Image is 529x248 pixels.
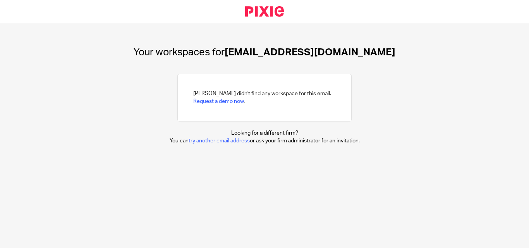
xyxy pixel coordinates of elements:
span: Your workspaces for [134,47,225,57]
a: try another email address [189,138,250,144]
p: Looking for a different firm? You can or ask your firm administrator for an invitation. [170,129,360,145]
h1: [EMAIL_ADDRESS][DOMAIN_NAME] [134,46,395,58]
a: Request a demo now [193,99,244,104]
h2: [PERSON_NAME] didn't find any workspace for this email. . [193,90,331,106]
